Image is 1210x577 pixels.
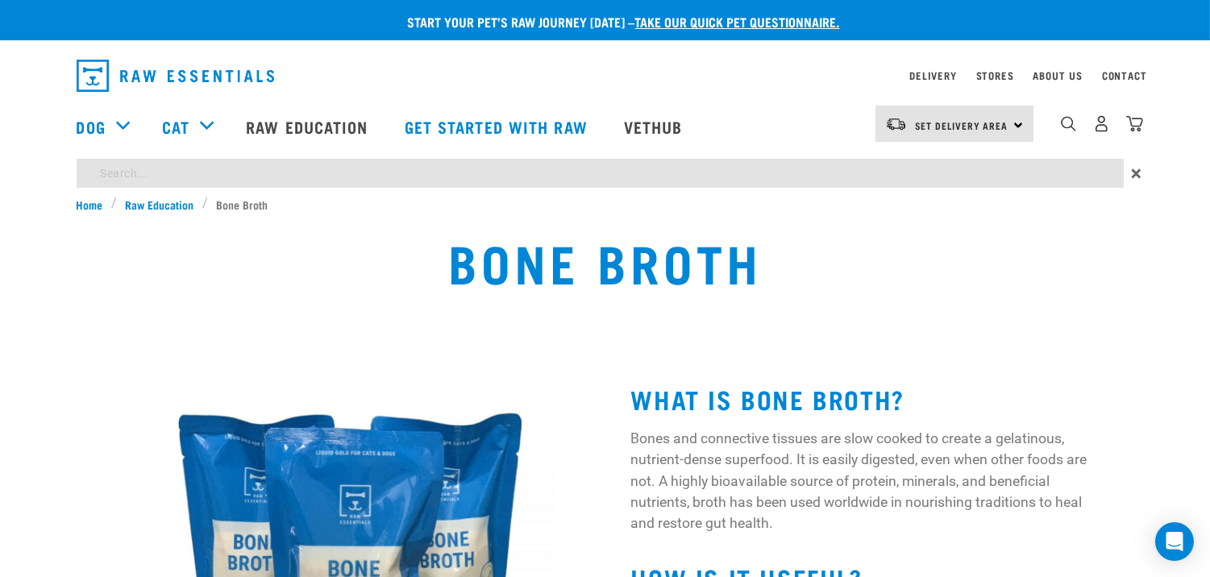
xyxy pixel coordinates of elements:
img: home-icon-1@2x.png [1061,116,1076,131]
img: van-moving.png [885,117,907,131]
a: About Us [1033,73,1082,78]
img: Raw Essentials Logo [77,60,274,92]
img: home-icon@2x.png [1126,115,1143,132]
img: user.png [1093,115,1110,132]
a: Delivery [909,73,956,78]
p: Bones and connective tissues are slow cooked to create a gelatinous, nutrient-dense superfood. It... [630,428,1088,534]
a: Stores [976,73,1014,78]
h2: WHAT IS BONE BROTH? [630,384,1088,413]
span: Raw Education [126,196,194,213]
span: Set Delivery Area [915,122,1008,128]
div: Open Intercom Messenger [1155,522,1194,561]
input: Search... [77,159,1124,188]
h1: Bone Broth [448,232,761,290]
nav: breadcrumbs [77,196,1134,213]
a: Raw Education [117,196,202,213]
span: Home [77,196,103,213]
a: Contact [1102,73,1147,78]
a: Vethub [608,94,703,159]
a: take our quick pet questionnaire. [635,18,840,25]
a: Get started with Raw [389,94,608,159]
a: Dog [77,114,106,139]
a: Raw Education [230,94,388,159]
a: Cat [162,114,189,139]
a: Home [77,196,112,213]
nav: dropdown navigation [64,53,1147,98]
span: × [1132,159,1142,188]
